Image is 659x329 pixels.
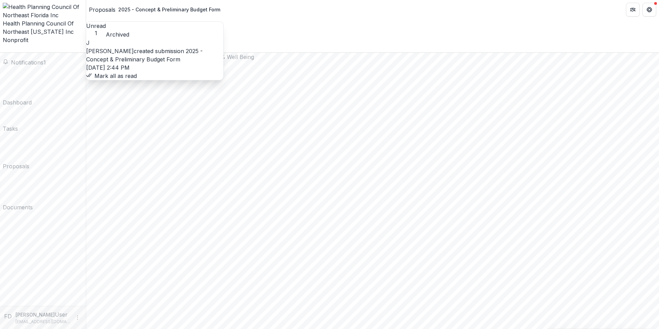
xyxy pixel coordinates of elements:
a: Proposals [3,136,29,170]
a: Documents [3,173,33,211]
div: Proposals [3,162,29,170]
a: Tasks [3,109,18,133]
button: Mark all as read [86,72,137,80]
button: More [73,313,82,322]
div: Documents [3,203,33,211]
span: Nonprofit [3,37,28,43]
div: 2025 - Concept & Preliminary Budget Form [118,6,220,13]
span: [PERSON_NAME] [86,48,134,54]
nav: breadcrumb [89,4,223,14]
img: Baptist Health Community Health & Well Being [86,61,659,69]
div: [DEMOGRAPHIC_DATA] Health Community Health & Well Being [86,53,659,61]
button: Partners [626,3,640,17]
h2: 2025 - Concept & Preliminary Budget Form [86,69,659,78]
div: Health Planning Council Of Northeast [US_STATE] Inc [3,19,83,36]
button: Get Help [642,3,656,17]
p: [DATE] 2:44 PM [86,63,223,72]
span: Notifications [11,59,43,66]
div: Dashboard [3,98,32,107]
img: Health Planning Council Of Northeast Florida Inc [3,3,83,19]
p: created submission [86,47,223,63]
div: Flora Davis [4,312,13,320]
div: Tasks [3,124,18,133]
p: [PERSON_NAME] [16,311,55,318]
p: User [55,310,68,319]
span: 1 [43,59,46,66]
a: Proposals [89,6,115,14]
p: [EMAIL_ADDRESS][DOMAIN_NAME] [16,319,71,325]
button: Notifications1 [3,58,46,67]
a: Dashboard [3,69,32,107]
